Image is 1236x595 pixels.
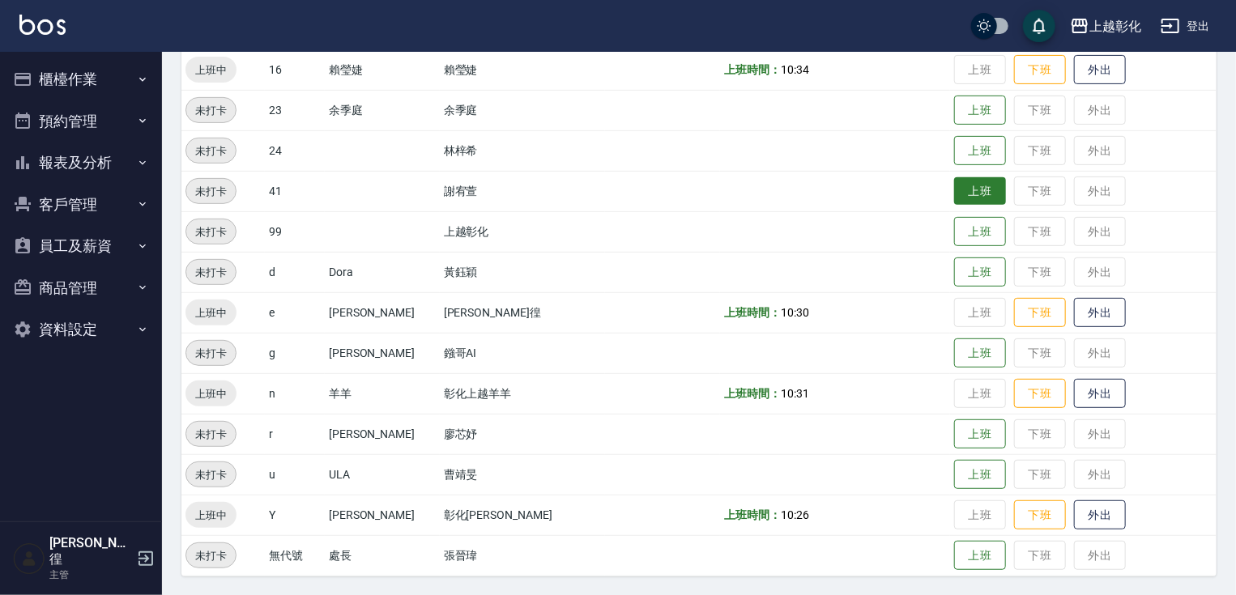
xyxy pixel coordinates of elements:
td: Dora [325,252,440,292]
button: 員工及薪資 [6,225,156,267]
td: 黃鈺穎 [440,252,606,292]
button: 上越彰化 [1063,10,1148,43]
button: 外出 [1074,379,1126,409]
button: 報表及分析 [6,142,156,184]
td: u [265,454,325,495]
span: 上班中 [185,304,237,321]
button: 櫃檯作業 [6,58,156,100]
td: 賴瑩婕 [325,49,440,90]
span: 10:30 [781,306,809,319]
td: 無代號 [265,535,325,576]
span: 未打卡 [186,426,236,443]
button: 下班 [1014,55,1066,85]
button: 上班 [954,217,1006,247]
td: [PERSON_NAME]徨 [440,292,606,333]
td: 41 [265,171,325,211]
td: [PERSON_NAME] [325,495,440,535]
button: 上班 [954,338,1006,368]
button: 下班 [1014,500,1066,530]
td: 廖芯妤 [440,414,606,454]
td: 彰化上越羊羊 [440,373,606,414]
td: [PERSON_NAME] [325,292,440,333]
button: 外出 [1074,500,1126,530]
div: 上越彰化 [1089,16,1141,36]
button: 上班 [954,541,1006,571]
button: 資料設定 [6,308,156,351]
td: ULA [325,454,440,495]
span: 未打卡 [186,466,236,483]
button: 上班 [954,177,1006,206]
td: 23 [265,90,325,130]
td: [PERSON_NAME] [325,333,440,373]
td: 張晉瑋 [440,535,606,576]
span: 10:26 [781,508,809,521]
td: 謝宥萱 [440,171,606,211]
td: 16 [265,49,325,90]
p: 主管 [49,567,132,582]
button: 上班 [954,136,1006,166]
span: 未打卡 [186,142,236,159]
button: 外出 [1074,298,1126,328]
td: e [265,292,325,333]
b: 上班時間： [724,387,781,400]
td: Y [265,495,325,535]
button: 上班 [954,96,1006,125]
b: 上班時間： [724,508,781,521]
span: 上班中 [185,385,237,402]
td: 處長 [325,535,440,576]
button: 商品管理 [6,267,156,309]
b: 上班時間： [724,63,781,76]
span: 未打卡 [186,264,236,281]
button: 上班 [954,257,1006,287]
button: 預約管理 [6,100,156,142]
td: 余季庭 [440,90,606,130]
span: 未打卡 [186,345,236,362]
td: [PERSON_NAME] [325,414,440,454]
td: 羊羊 [325,373,440,414]
td: 上越彰化 [440,211,606,252]
td: 鏹哥AI [440,333,606,373]
td: 賴瑩婕 [440,49,606,90]
button: 客戶管理 [6,184,156,226]
h5: [PERSON_NAME]徨 [49,535,132,567]
span: 上班中 [185,62,237,79]
span: 10:34 [781,63,809,76]
td: 林梓希 [440,130,606,171]
td: 24 [265,130,325,171]
button: 下班 [1014,379,1066,409]
td: r [265,414,325,454]
button: 上班 [954,460,1006,490]
button: 登出 [1154,11,1217,41]
td: d [265,252,325,292]
td: 曹靖旻 [440,454,606,495]
span: 未打卡 [186,102,236,119]
b: 上班時間： [724,306,781,319]
button: 下班 [1014,298,1066,328]
span: 未打卡 [186,547,236,564]
span: 未打卡 [186,223,236,240]
span: 未打卡 [186,183,236,200]
span: 上班中 [185,507,237,524]
button: 上班 [954,419,1006,449]
td: g [265,333,325,373]
button: 外出 [1074,55,1126,85]
td: 99 [265,211,325,252]
td: 余季庭 [325,90,440,130]
button: save [1023,10,1055,42]
td: 彰化[PERSON_NAME] [440,495,606,535]
img: Person [13,542,45,575]
span: 10:31 [781,387,809,400]
td: n [265,373,325,414]
img: Logo [19,15,66,35]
